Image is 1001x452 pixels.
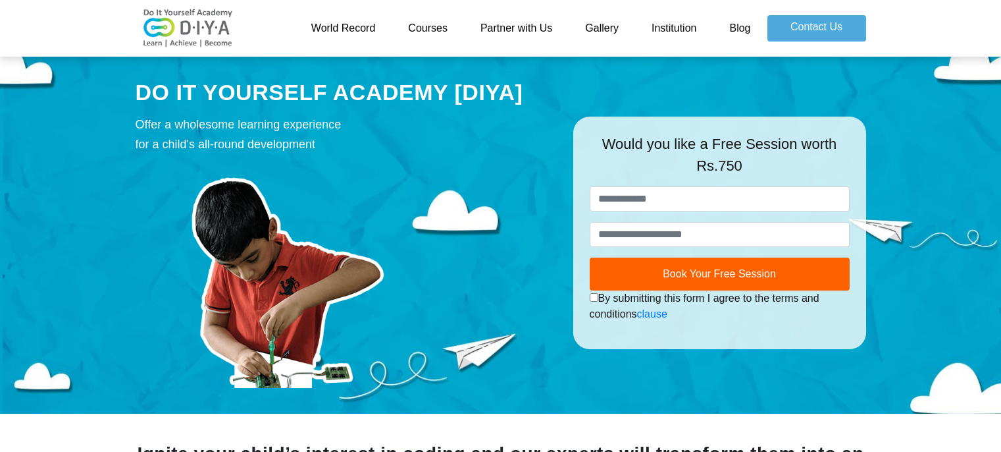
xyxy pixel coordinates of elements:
[136,161,438,388] img: course-prod.png
[590,258,850,291] button: Book Your Free Session
[767,15,866,42] a: Contact Us
[590,291,850,322] div: By submitting this form I agree to the terms and conditions
[590,133,850,186] div: Would you like a Free Session worth Rs.750
[392,15,464,42] a: Courses
[635,15,713,42] a: Institution
[464,15,569,42] a: Partner with Us
[663,268,776,279] span: Book Your Free Session
[136,115,553,154] div: Offer a wholesome learning experience for a child's all-round development
[295,15,392,42] a: World Record
[713,15,767,42] a: Blog
[136,77,553,109] div: DO IT YOURSELF ACADEMY [DIYA]
[569,15,635,42] a: Gallery
[136,9,241,48] img: logo-v2.png
[637,308,667,320] a: clause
